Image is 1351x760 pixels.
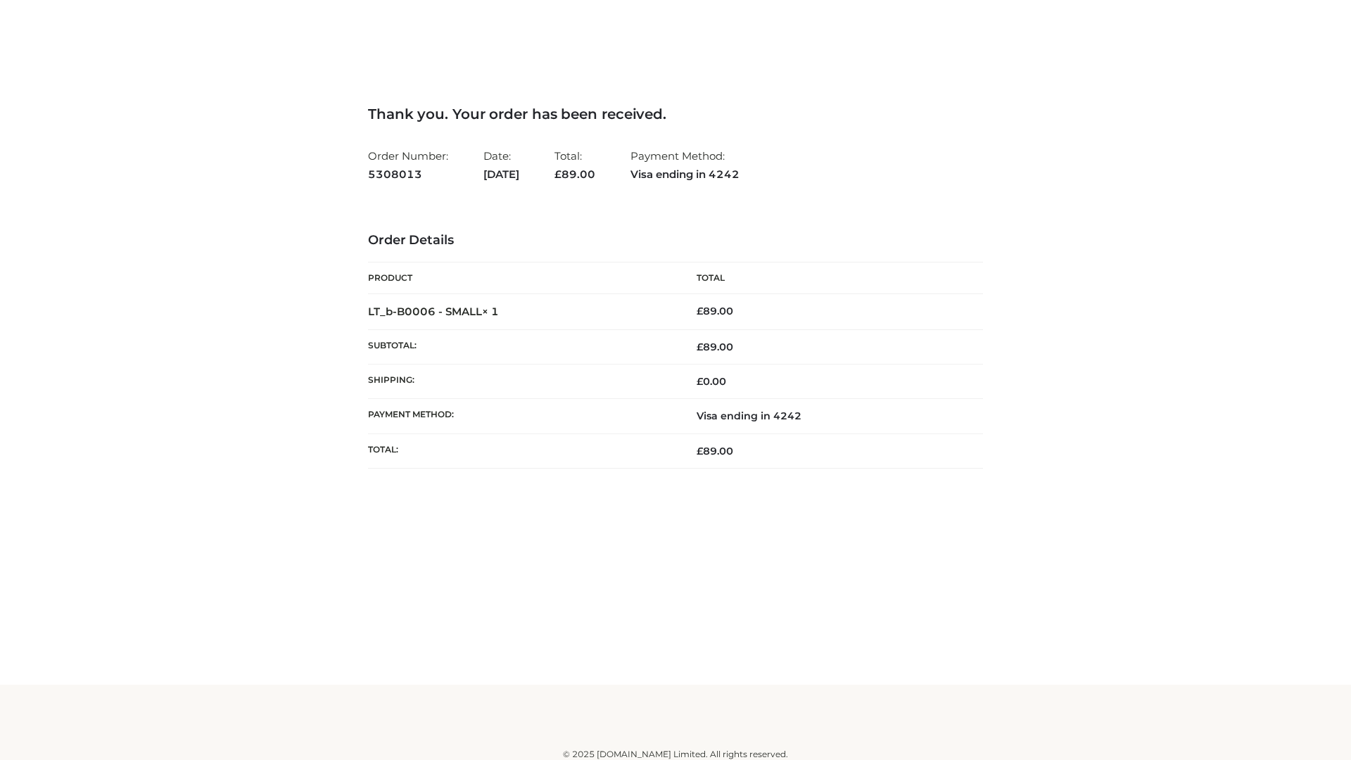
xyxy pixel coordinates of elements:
span: £ [697,305,703,317]
strong: × 1 [482,305,499,318]
span: 89.00 [554,167,595,181]
td: Visa ending in 4242 [675,399,983,433]
th: Product [368,262,675,294]
strong: [DATE] [483,165,519,184]
h3: Order Details [368,233,983,248]
bdi: 0.00 [697,375,726,388]
th: Total: [368,433,675,468]
h3: Thank you. Your order has been received. [368,106,983,122]
strong: LT_b-B0006 - SMALL [368,305,499,318]
li: Total: [554,144,595,186]
span: 89.00 [697,341,733,353]
span: £ [697,445,703,457]
th: Payment method: [368,399,675,433]
span: £ [697,375,703,388]
strong: Visa ending in 4242 [630,165,740,184]
span: £ [554,167,562,181]
span: 89.00 [697,445,733,457]
li: Order Number: [368,144,448,186]
th: Shipping: [368,365,675,399]
th: Subtotal: [368,329,675,364]
li: Payment Method: [630,144,740,186]
span: £ [697,341,703,353]
li: Date: [483,144,519,186]
th: Total [675,262,983,294]
bdi: 89.00 [697,305,733,317]
strong: 5308013 [368,165,448,184]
